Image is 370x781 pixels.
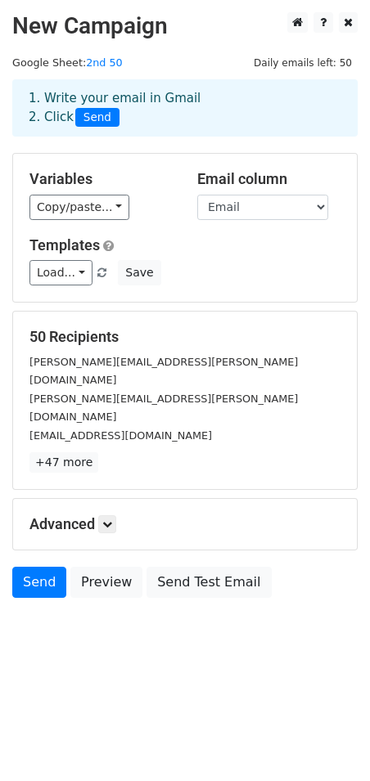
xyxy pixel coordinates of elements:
[29,195,129,220] a: Copy/paste...
[29,356,298,387] small: [PERSON_NAME][EMAIL_ADDRESS][PERSON_NAME][DOMAIN_NAME]
[197,170,341,188] h5: Email column
[248,54,358,72] span: Daily emails left: 50
[29,170,173,188] h5: Variables
[75,108,120,128] span: Send
[29,452,98,473] a: +47 more
[29,429,212,442] small: [EMAIL_ADDRESS][DOMAIN_NAME]
[12,567,66,598] a: Send
[29,393,298,424] small: [PERSON_NAME][EMAIL_ADDRESS][PERSON_NAME][DOMAIN_NAME]
[29,328,341,346] h5: 50 Recipients
[70,567,142,598] a: Preview
[118,260,160,285] button: Save
[12,56,123,69] small: Google Sheet:
[147,567,271,598] a: Send Test Email
[29,260,92,285] a: Load...
[12,12,358,40] h2: New Campaign
[288,702,370,781] iframe: Chat Widget
[29,515,341,533] h5: Advanced
[248,56,358,69] a: Daily emails left: 50
[86,56,123,69] a: 2nd 50
[29,236,100,254] a: Templates
[16,89,354,127] div: 1. Write your email in Gmail 2. Click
